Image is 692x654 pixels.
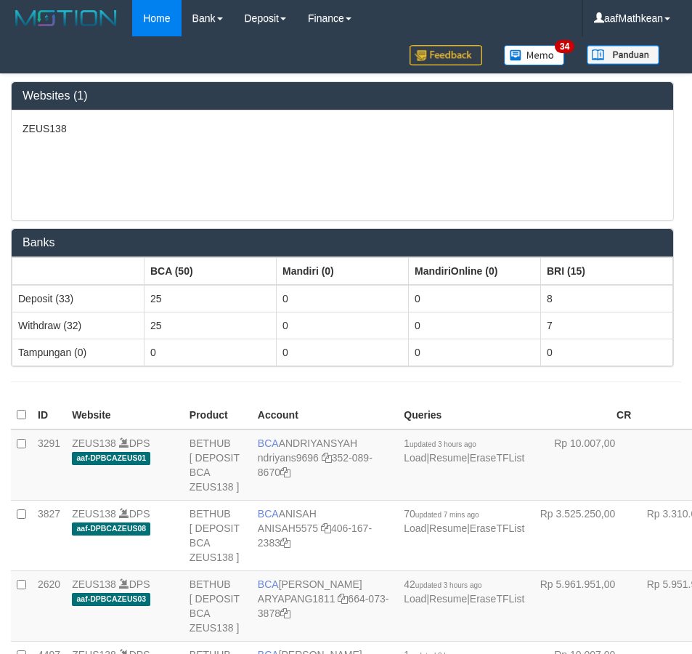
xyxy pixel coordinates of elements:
[258,437,279,449] span: BCA
[12,257,144,285] th: Group: activate to sort column ascending
[404,522,426,534] a: Load
[32,429,66,501] td: 3291
[555,40,574,53] span: 34
[32,500,66,570] td: 3827
[429,593,467,605] a: Resume
[409,339,541,366] td: 0
[11,7,121,29] img: MOTION_logo.png
[277,257,409,285] th: Group: activate to sort column ascending
[72,522,150,535] span: aaf-DPBCAZEUS08
[404,578,481,590] span: 42
[404,593,426,605] a: Load
[144,285,277,312] td: 25
[258,578,279,590] span: BCA
[409,285,541,312] td: 0
[280,467,290,478] a: Copy 3520898670 to clipboard
[23,236,662,249] h3: Banks
[258,452,319,464] a: ndriyans9696
[470,593,524,605] a: EraseTFList
[66,401,184,429] th: Website
[409,312,541,339] td: 0
[587,45,659,65] img: panduan.png
[404,508,479,520] span: 70
[252,570,398,641] td: [PERSON_NAME] 664-073-3878
[404,508,524,534] span: | |
[404,578,524,605] span: | |
[321,522,331,534] a: Copy ANISAH5575 to clipboard
[252,401,398,429] th: Account
[530,401,637,429] th: CR
[541,312,673,339] td: 7
[144,312,277,339] td: 25
[184,429,252,501] td: BETHUB [ DEPOSIT BCA ZEUS138 ]
[280,537,290,549] a: Copy 4061672383 to clipboard
[493,36,576,73] a: 34
[32,401,66,429] th: ID
[415,511,479,519] span: updated 7 mins ago
[258,508,279,520] span: BCA
[429,452,467,464] a: Resume
[72,593,150,605] span: aaf-DPBCAZEUS03
[429,522,467,534] a: Resume
[541,257,673,285] th: Group: activate to sort column ascending
[72,578,116,590] a: ZEUS138
[144,257,277,285] th: Group: activate to sort column ascending
[404,452,426,464] a: Load
[410,45,482,65] img: Feedback.jpg
[252,429,398,501] td: ANDRIYANSYAH 352-089-8670
[410,440,476,448] span: updated 3 hours ago
[277,339,409,366] td: 0
[258,593,335,605] a: ARYAPANG1811
[72,437,116,449] a: ZEUS138
[504,45,565,65] img: Button%20Memo.svg
[322,452,332,464] a: Copy ndriyans9696 to clipboard
[470,452,524,464] a: EraseTFList
[398,401,530,429] th: Queries
[530,429,637,501] td: Rp 10.007,00
[338,593,348,605] a: Copy ARYAPANG1811 to clipboard
[32,570,66,641] td: 2620
[12,339,144,366] td: Tampungan (0)
[72,452,150,464] span: aaf-DPBCAZEUS01
[184,500,252,570] td: BETHUB [ DEPOSIT BCA ZEUS138 ]
[23,89,662,102] h3: Websites (1)
[258,522,318,534] a: ANISAH5575
[184,401,252,429] th: Product
[404,437,524,464] span: | |
[530,570,637,641] td: Rp 5.961.951,00
[66,570,184,641] td: DPS
[66,429,184,501] td: DPS
[184,570,252,641] td: BETHUB [ DEPOSIT BCA ZEUS138 ]
[252,500,398,570] td: ANISAH 406-167-2383
[277,312,409,339] td: 0
[530,500,637,570] td: Rp 3.525.250,00
[12,285,144,312] td: Deposit (33)
[72,508,116,520] a: ZEUS138
[23,121,662,136] p: ZEUS138
[144,339,277,366] td: 0
[470,522,524,534] a: EraseTFList
[541,339,673,366] td: 0
[541,285,673,312] td: 8
[409,257,541,285] th: Group: activate to sort column ascending
[277,285,409,312] td: 0
[66,500,184,570] td: DPS
[12,312,144,339] td: Withdraw (32)
[404,437,476,449] span: 1
[280,607,290,619] a: Copy 6640733878 to clipboard
[415,581,482,589] span: updated 3 hours ago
